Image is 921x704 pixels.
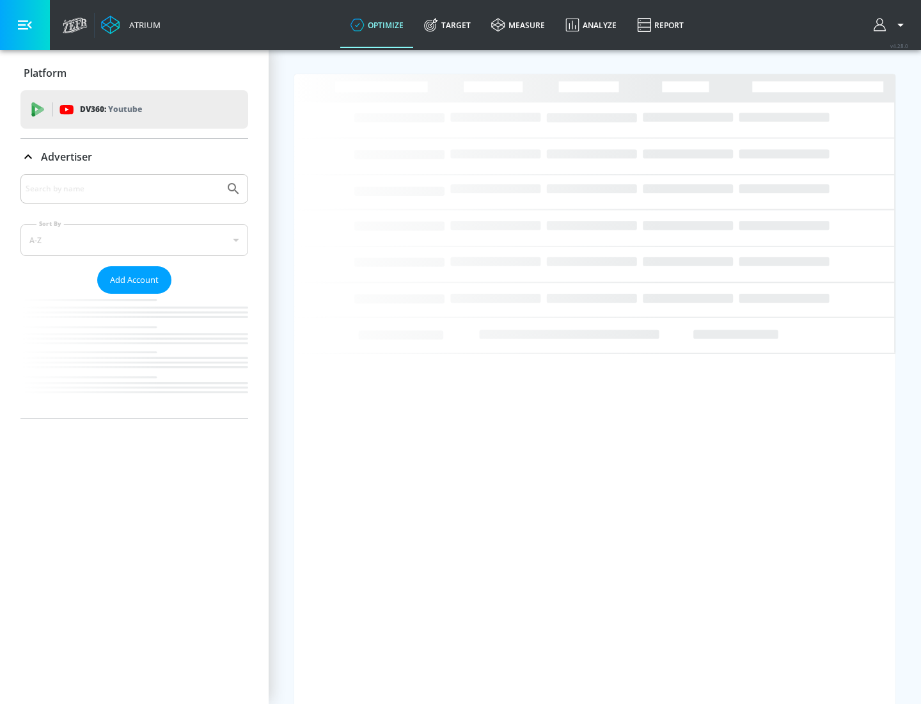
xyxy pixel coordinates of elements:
[108,102,142,116] p: Youtube
[24,66,67,80] p: Platform
[555,2,627,48] a: Analyze
[41,150,92,164] p: Advertiser
[20,294,248,418] nav: list of Advertiser
[110,273,159,287] span: Add Account
[20,55,248,91] div: Platform
[101,15,161,35] a: Atrium
[481,2,555,48] a: measure
[20,174,248,418] div: Advertiser
[414,2,481,48] a: Target
[26,180,219,197] input: Search by name
[124,19,161,31] div: Atrium
[20,90,248,129] div: DV360: Youtube
[97,266,171,294] button: Add Account
[627,2,694,48] a: Report
[890,42,908,49] span: v 4.28.0
[36,220,64,228] label: Sort By
[80,102,142,116] p: DV360:
[340,2,414,48] a: optimize
[20,224,248,256] div: A-Z
[20,139,248,175] div: Advertiser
